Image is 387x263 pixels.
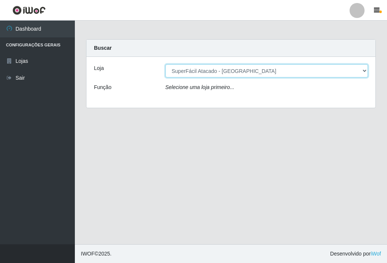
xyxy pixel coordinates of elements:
[81,251,95,257] span: IWOF
[330,250,381,258] span: Desenvolvido por
[94,83,112,91] label: Função
[371,251,381,257] a: iWof
[165,84,234,90] i: Selecione uma loja primeiro...
[94,64,104,72] label: Loja
[12,6,46,15] img: CoreUI Logo
[81,250,112,258] span: © 2025 .
[94,45,112,51] strong: Buscar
